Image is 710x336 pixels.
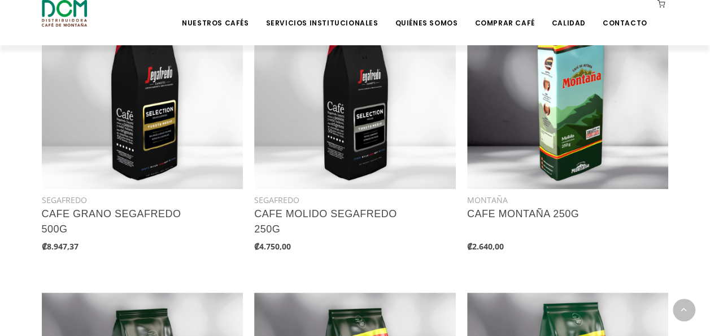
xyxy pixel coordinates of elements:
b: ₡4.750,00 [254,241,291,252]
a: CAFE MONTAÑA 250G [467,208,579,219]
a: Comprar Café [468,1,541,28]
a: Nuestros Cafés [175,1,255,28]
a: Servicios Institucionales [259,1,385,28]
div: SEGAFREDO [42,193,243,206]
a: CAFE MOLIDO SEGAFREDO 250G [254,208,397,235]
a: Calidad [545,1,592,28]
b: ₡8.947,37 [42,241,79,252]
a: Contacto [596,1,654,28]
div: SEGAFREDO [254,193,456,206]
a: CAFE GRANO SEGAFREDO 500G [42,208,181,235]
a: Quiénes Somos [388,1,464,28]
b: ₡2.640,00 [467,241,504,252]
div: MONTAÑA [467,193,669,206]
